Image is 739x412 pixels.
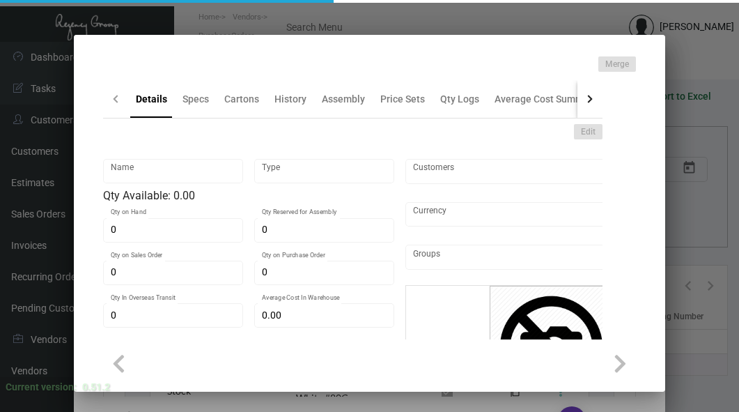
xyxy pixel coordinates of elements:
div: Qty Available: 0.00 [103,188,394,204]
input: Add new.. [413,166,623,177]
div: Qty Logs [440,92,479,107]
div: Average Cost Summary [495,92,598,107]
span: Edit [581,126,596,138]
button: Merge [598,56,636,72]
button: Edit [574,124,602,139]
span: Merge [605,59,629,70]
input: Add new.. [413,252,691,263]
div: Price Sets [380,92,425,107]
div: Current version: [6,380,77,395]
div: History [274,92,306,107]
div: Details [136,92,167,107]
div: Assembly [322,92,365,107]
div: Specs [182,92,209,107]
div: Cartons [224,92,259,107]
div: 0.51.2 [82,380,110,395]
